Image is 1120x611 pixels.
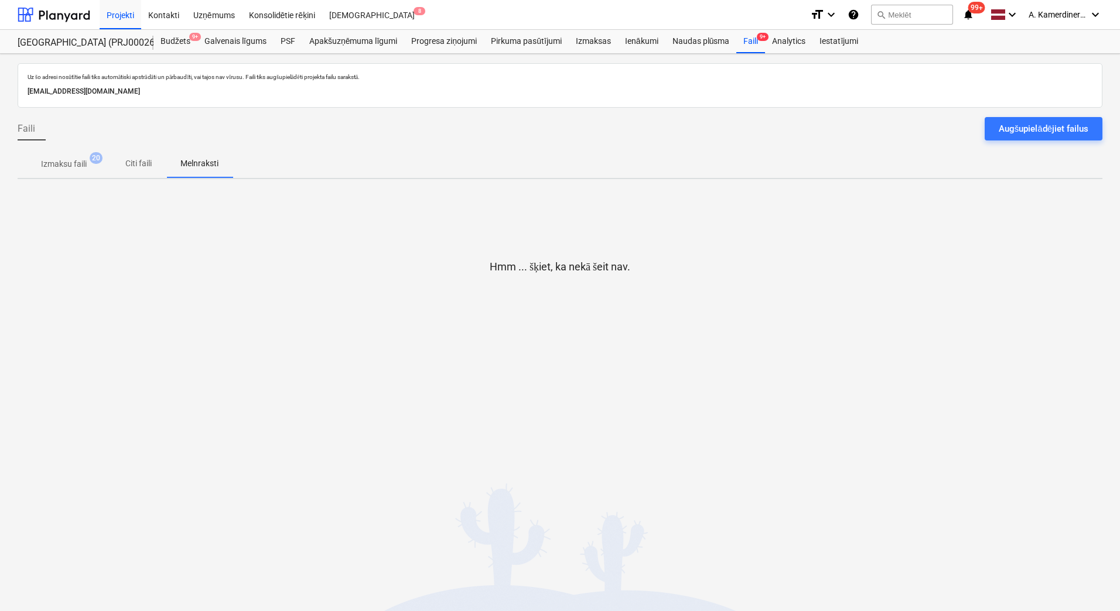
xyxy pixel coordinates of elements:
[569,30,618,53] a: Izmaksas
[757,33,769,41] span: 9+
[90,152,103,164] span: 20
[414,7,425,15] span: 8
[812,30,865,53] a: Iestatījumi
[665,30,737,53] a: Naudas plūsma
[28,73,1092,81] p: Uz šo adresi nosūtītie faili tiks automātiski apstrādāti un pārbaudīti, vai tajos nav vīrusu. Fai...
[302,30,404,53] a: Apakšuzņēmuma līgumi
[41,158,87,170] p: Izmaksu faili
[736,30,765,53] a: Faili9+
[1061,555,1120,611] iframe: Chat Widget
[28,85,1092,98] p: [EMAIL_ADDRESS][DOMAIN_NAME]
[189,33,201,41] span: 9+
[153,30,197,53] div: Budžets
[274,30,302,53] a: PSF
[180,157,218,170] p: Melnraksti
[490,260,630,274] p: Hmm ... šķiet, ka nekā šeit nav.
[153,30,197,53] a: Budžets9+
[484,30,569,53] a: Pirkuma pasūtījumi
[985,117,1102,140] button: Augšupielādējiet failus
[124,157,152,170] p: Citi faili
[18,122,35,136] span: Faili
[18,37,139,49] div: [GEOGRAPHIC_DATA] (PRJ0002627, K-1 un K-2(2.kārta) 2601960
[197,30,274,53] a: Galvenais līgums
[765,30,812,53] a: Analytics
[999,121,1088,136] div: Augšupielādējiet failus
[618,30,665,53] a: Ienākumi
[736,30,765,53] div: Faili
[404,30,484,53] a: Progresa ziņojumi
